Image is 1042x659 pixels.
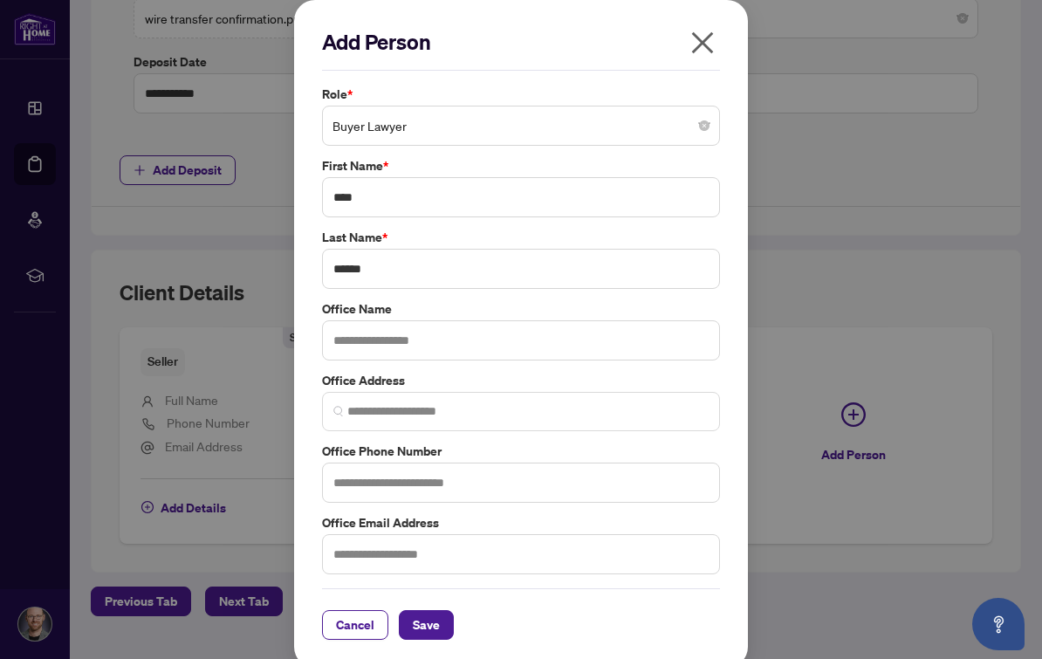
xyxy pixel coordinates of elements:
[336,611,374,639] span: Cancel
[322,28,720,56] h2: Add Person
[322,156,720,175] label: First Name
[322,85,720,104] label: Role
[972,598,1025,650] button: Open asap
[413,611,440,639] span: Save
[333,406,344,416] img: search_icon
[689,29,716,57] span: close
[322,610,388,640] button: Cancel
[322,442,720,461] label: Office Phone Number
[322,371,720,390] label: Office Address
[332,109,710,142] span: Buyer Lawyer
[399,610,454,640] button: Save
[699,120,710,131] span: close-circle
[322,299,720,319] label: Office Name
[322,228,720,247] label: Last Name
[322,513,720,532] label: Office Email Address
